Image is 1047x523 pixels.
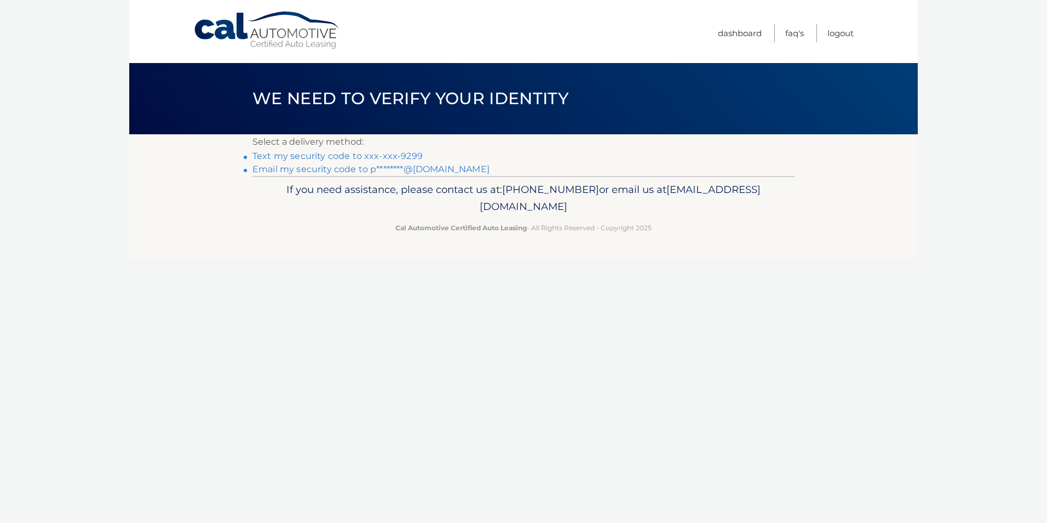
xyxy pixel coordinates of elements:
[252,134,795,150] p: Select a delivery method:
[252,151,423,161] a: Text my security code to xxx-xxx-9299
[785,24,804,42] a: FAQ's
[193,11,341,50] a: Cal Automotive
[260,181,787,216] p: If you need assistance, please contact us at: or email us at
[260,222,787,234] p: - All Rights Reserved - Copyright 2025
[252,164,490,174] a: Email my security code to p********@[DOMAIN_NAME]
[502,183,599,196] span: [PHONE_NUMBER]
[827,24,854,42] a: Logout
[395,224,527,232] strong: Cal Automotive Certified Auto Leasing
[252,88,568,109] span: We need to verify your identity
[718,24,762,42] a: Dashboard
